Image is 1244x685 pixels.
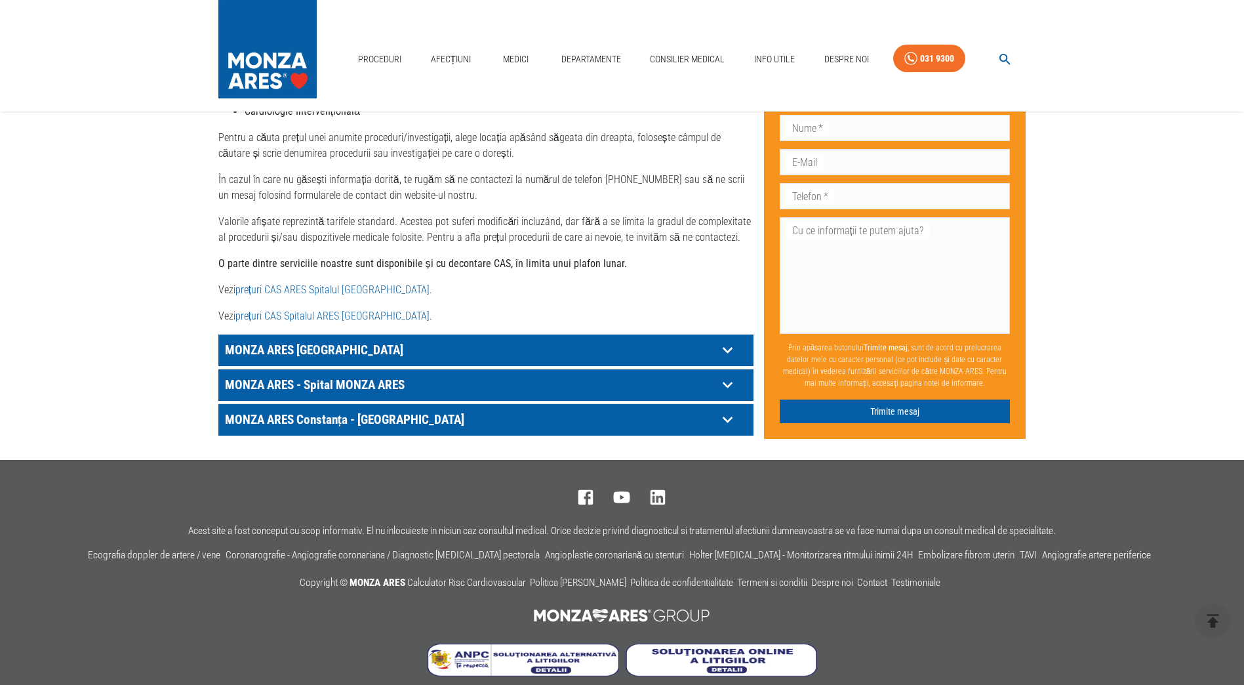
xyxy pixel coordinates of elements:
[88,549,220,561] a: Ecografia doppler de artere / vene
[353,46,407,73] a: Proceduri
[918,549,1014,561] a: Embolizare fibrom uterin
[222,409,717,430] p: MONZA ARES Constanța - [GEOGRAPHIC_DATA]
[218,257,627,270] strong: O parte dintre serviciile noastre sunt disponibile și cu decontare CAS, în limita unui plafon lunar.
[235,283,430,296] a: prețuri CAS ARES Spitalul [GEOGRAPHIC_DATA]
[749,46,800,73] a: Info Utile
[737,577,807,589] a: Termeni si conditii
[222,375,717,395] p: MONZA ARES - Spital MONZA ARES
[218,404,753,436] div: MONZA ARES Constanța - [GEOGRAPHIC_DATA]
[1195,603,1231,639] button: delete
[857,577,887,589] a: Contact
[188,526,1056,537] p: Acest site a fost conceput cu scop informativ. El nu inlocuieste in niciun caz consultul medical....
[893,45,965,73] a: 031 9300
[1020,549,1037,561] a: TAVI
[780,336,1011,394] p: Prin apăsarea butonului , sunt de acord cu prelucrarea datelor mele cu caracter personal (ce pot ...
[407,577,526,589] a: Calculator Risc Cardiovascular
[645,46,730,73] a: Consilier Medical
[495,46,537,73] a: Medici
[428,667,626,679] a: Soluționarea Alternativă a Litigiilor
[222,340,717,360] p: MONZA ARES [GEOGRAPHIC_DATA]
[626,667,817,679] a: Soluționarea online a litigiilor
[245,105,360,117] strong: Cardiologie Intervențională
[1042,549,1151,561] a: Angiografie artere periferice
[226,549,540,561] a: Coronarografie - Angiografie coronariana / Diagnostic [MEDICAL_DATA] pectorala
[626,644,817,676] img: Soluționarea online a litigiilor
[428,644,619,676] img: Soluționarea Alternativă a Litigiilor
[218,282,753,298] p: Vezi .
[218,308,753,324] p: Vezi .
[527,602,718,629] img: MONZA ARES Group
[556,46,626,73] a: Departamente
[780,399,1011,423] button: Trimite mesaj
[426,46,477,73] a: Afecțiuni
[920,51,954,67] div: 031 9300
[864,342,908,352] b: Trimite mesaj
[350,577,405,589] span: MONZA ARES
[218,335,753,366] div: MONZA ARES [GEOGRAPHIC_DATA]
[218,214,753,245] p: Valorile afișate reprezintă tarifele standard. Acestea pot suferi modificări incluzând, dar fără ...
[300,575,944,592] p: Copyright ©
[630,577,733,589] a: Politica de confidentialitate
[218,369,753,401] div: MONZA ARES - Spital MONZA ARES
[218,130,753,161] p: Pentru a căuta prețul unei anumite proceduri/investigații, alege locația apăsând săgeata din drea...
[530,577,626,589] a: Politica [PERSON_NAME]
[689,549,913,561] a: Holter [MEDICAL_DATA] - Monitorizarea ritmului inimii 24H
[891,577,940,589] a: Testimoniale
[819,46,874,73] a: Despre Noi
[235,310,430,322] a: prețuri CAS Spitalul ARES [GEOGRAPHIC_DATA]
[811,577,853,589] a: Despre noi
[218,172,753,203] p: În cazul în care nu găsești informația dorită, te rugăm să ne contactezi la numărul de telefon [P...
[545,549,685,561] a: Angioplastie coronariană cu stenturi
